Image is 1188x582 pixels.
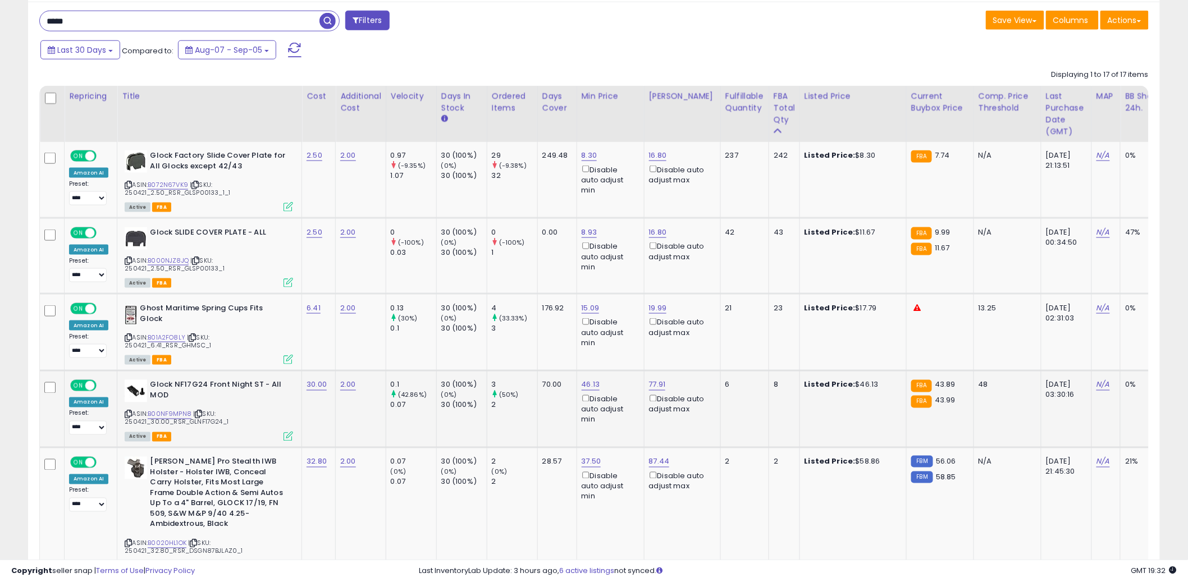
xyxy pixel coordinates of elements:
[96,565,144,576] a: Terms of Use
[125,150,293,210] div: ASIN:
[582,470,636,502] div: Disable auto adjust min
[805,456,856,467] b: Listed Price:
[911,150,932,163] small: FBA
[125,355,150,365] span: All listings currently available for purchase on Amazon
[125,278,150,288] span: All listings currently available for purchase on Amazon
[725,150,760,161] div: 237
[71,228,85,238] span: ON
[1096,456,1110,468] a: N/A
[1125,380,1162,390] div: 0%
[911,471,933,483] small: FBM
[911,456,933,468] small: FBM
[441,171,487,181] div: 30 (100%)
[582,379,600,391] a: 46.13
[441,380,487,390] div: 30 (100%)
[911,380,932,392] small: FBA
[649,379,666,391] a: 77.91
[935,395,956,406] span: 43.99
[71,304,85,314] span: ON
[340,303,356,314] a: 2.00
[69,320,108,331] div: Amazon AI
[582,150,597,161] a: 8.30
[1096,303,1110,314] a: N/A
[307,90,331,102] div: Cost
[391,457,436,467] div: 0.07
[441,314,457,323] small: (0%)
[911,396,932,408] small: FBA
[391,303,436,313] div: 0.13
[125,180,230,197] span: | SKU: 250421_2.50_RSR_GLSP00133_1_1
[391,150,436,161] div: 0.97
[492,457,537,467] div: 2
[150,457,286,533] b: [PERSON_NAME] Pro Stealth IWB Holster - Holster IWB, Conceal Carry Holster, Fits Most Large Frame...
[419,566,1177,576] div: Last InventoryLab Update: 3 hours ago, not synced.
[307,227,322,238] a: 2.50
[725,457,760,467] div: 2
[1046,303,1083,323] div: [DATE] 02:31:03
[499,391,519,400] small: (50%)
[499,161,527,170] small: (-9.38%)
[725,303,760,313] div: 21
[441,90,482,114] div: Days In Stock
[69,180,108,205] div: Preset:
[441,150,487,161] div: 30 (100%)
[125,256,225,273] span: | SKU: 250421_2.50_RSR_GLSP00133_1
[979,227,1032,237] div: N/A
[69,257,108,282] div: Preset:
[582,456,601,468] a: 37.50
[441,400,487,410] div: 30 (100%)
[125,410,229,427] span: | SKU: 250421_30.00_RSR_GLNF17G24_1
[150,227,286,241] b: Glock SLIDE COVER PLATE - ALL
[69,410,108,435] div: Preset:
[148,410,191,419] a: B00NF9MPN8
[979,150,1032,161] div: N/A
[441,227,487,237] div: 30 (100%)
[936,472,956,483] span: 58.85
[649,227,667,238] a: 16.80
[805,90,902,102] div: Listed Price
[499,238,525,247] small: (-100%)
[340,379,356,391] a: 2.00
[398,314,418,323] small: (30%)
[542,150,568,161] div: 249.48
[441,391,457,400] small: (0%)
[1096,90,1116,102] div: MAP
[805,227,898,237] div: $11.67
[582,90,639,102] div: Min Price
[805,150,898,161] div: $8.30
[391,380,436,390] div: 0.1
[979,303,1032,313] div: 13.25
[391,171,436,181] div: 1.07
[125,150,147,173] img: 31VNoKcwSvL._SL40_.jpg
[152,432,171,442] span: FBA
[125,380,293,440] div: ASIN:
[441,468,457,476] small: (0%)
[649,163,712,185] div: Disable auto adjust max
[195,44,262,56] span: Aug-07 - Sep-05
[582,227,597,238] a: 8.93
[492,400,537,410] div: 2
[140,303,276,327] b: Ghost Maritime Spring Cups Fits Glock
[649,303,667,314] a: 19.99
[805,303,856,313] b: Listed Price:
[40,40,120,59] button: Last 30 Days
[307,456,327,468] a: 32.80
[441,477,487,487] div: 30 (100%)
[911,243,932,255] small: FBA
[148,539,186,548] a: B0020HL1OK
[1046,90,1087,138] div: Last Purchase Date (GMT)
[11,565,52,576] strong: Copyright
[398,161,426,170] small: (-9.35%)
[69,487,108,512] div: Preset:
[69,474,108,484] div: Amazon AI
[71,152,85,161] span: ON
[725,90,764,114] div: Fulfillable Quantity
[1046,11,1099,30] button: Columns
[774,150,791,161] div: 242
[911,227,932,240] small: FBA
[1125,150,1162,161] div: 0%
[145,565,195,576] a: Privacy Policy
[1096,150,1110,161] a: N/A
[774,380,791,390] div: 8
[1052,70,1149,80] div: Displaying 1 to 17 of 17 items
